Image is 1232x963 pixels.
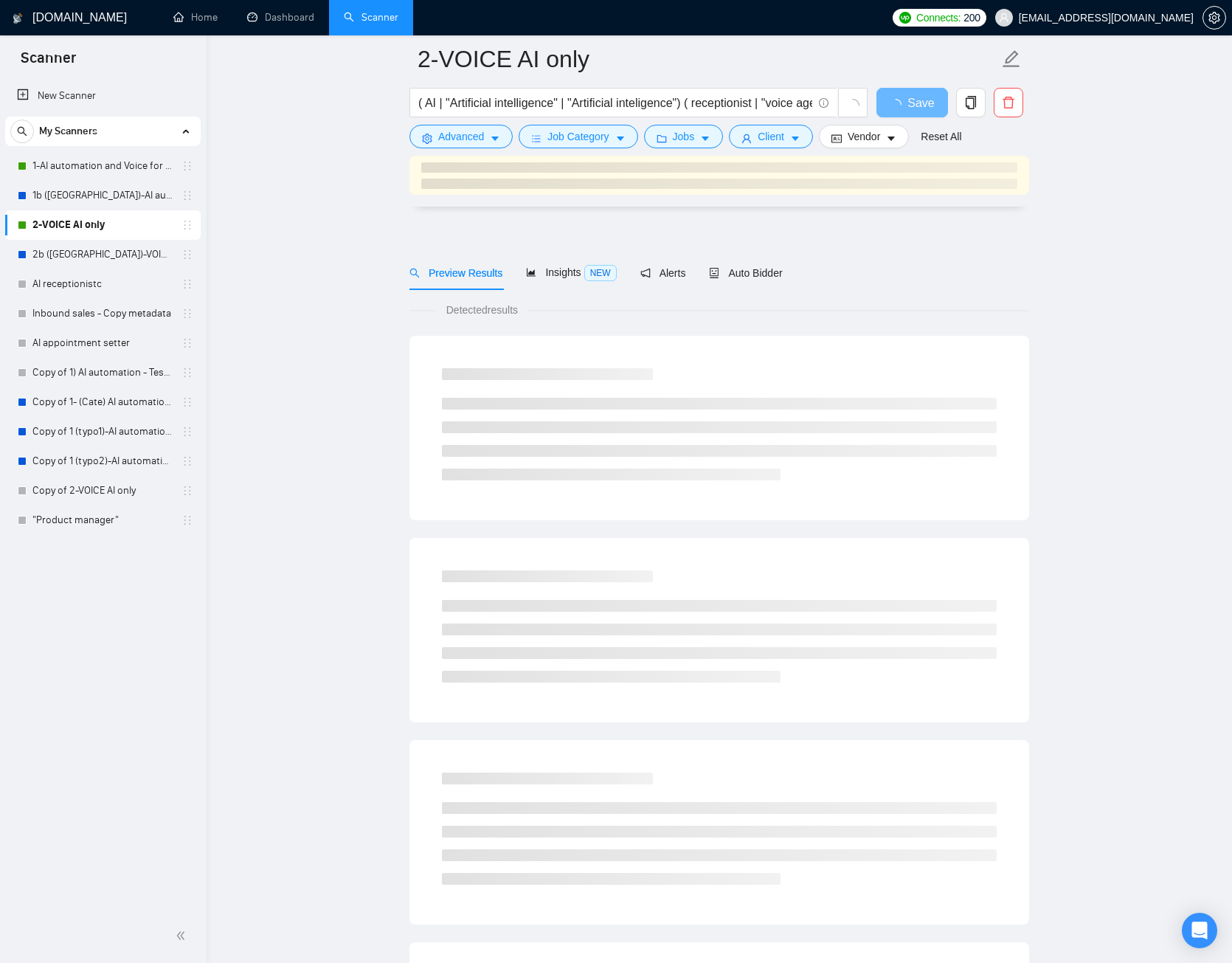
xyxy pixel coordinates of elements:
[13,7,23,30] img: logo
[5,81,201,111] li: New Scanner
[956,88,986,117] button: copy
[526,267,536,277] span: area-chart
[846,99,859,112] span: loading
[790,133,800,144] span: caret-down
[547,128,609,145] span: Job Category
[994,88,1023,117] button: delete
[999,13,1009,23] span: user
[409,125,513,148] button: settingAdvancedcaret-down
[247,11,314,24] a: dashboardDashboard
[409,268,420,278] span: search
[181,278,193,290] span: holder
[39,117,97,146] span: My Scanners
[181,455,193,467] span: holder
[890,99,907,111] span: loading
[957,96,985,109] span: copy
[10,120,34,143] button: search
[644,125,724,148] button: folderJobscaret-down
[32,358,173,387] a: Copy of 1) AI automation - Testing something?
[344,11,398,24] a: searchScanner
[422,133,432,144] span: setting
[5,117,201,535] li: My Scanners
[181,337,193,349] span: holder
[531,133,541,144] span: bars
[181,396,193,408] span: holder
[181,308,193,320] span: holder
[907,94,934,112] span: Save
[709,268,719,278] span: robot
[963,10,980,26] span: 200
[490,133,500,144] span: caret-down
[640,268,651,278] span: notification
[181,514,193,526] span: holder
[181,426,193,438] span: holder
[921,128,961,145] a: Reset All
[899,12,911,24] img: upwork-logo.png
[640,267,686,279] span: Alerts
[181,160,193,172] span: holder
[673,128,695,145] span: Jobs
[173,11,218,24] a: homeHome
[9,47,88,78] span: Scanner
[181,485,193,497] span: holder
[32,505,173,535] a: "Product manager"
[32,269,173,299] a: AI receptionistc
[819,98,828,108] span: info-circle
[32,151,173,181] a: 1-AI automation and Voice for CRM & Booking
[181,249,193,260] span: holder
[848,128,880,145] span: Vendor
[519,125,637,148] button: barsJob Categorycaret-down
[758,128,784,145] span: Client
[1202,6,1226,30] button: setting
[1202,12,1226,24] a: setting
[32,181,173,210] a: 1b ([GEOGRAPHIC_DATA])-AI automation and Voice for CRM & Booking
[32,240,173,269] a: 2b ([GEOGRAPHIC_DATA])-VOICE AI only
[17,81,189,111] a: New Scanner
[994,96,1022,109] span: delete
[819,125,909,148] button: idcardVendorcaret-down
[876,88,948,117] button: Save
[729,125,813,148] button: userClientcaret-down
[11,126,33,137] span: search
[916,10,961,26] span: Connects:
[700,133,710,144] span: caret-down
[181,190,193,201] span: holder
[409,267,502,279] span: Preview Results
[32,387,173,417] a: Copy of 1- (Cate) AI automation and Voice for CRM & Booking (different categories)
[32,476,173,505] a: Copy of 2-VOICE AI only
[418,41,999,77] input: Scanner name...
[1203,12,1225,24] span: setting
[1182,913,1217,948] div: Open Intercom Messenger
[32,446,173,476] a: Copy of 1 (typo2)-AI automation and Voice for CRM & Booking
[886,133,896,144] span: caret-down
[32,210,173,240] a: 2-VOICE AI only
[32,417,173,446] a: Copy of 1 (typo1)-AI automation and Voice for CRM & Booking
[657,133,667,144] span: folder
[181,367,193,379] span: holder
[831,133,842,144] span: idcard
[526,266,616,278] span: Insights
[615,133,626,144] span: caret-down
[32,328,173,358] a: AI appointment setter
[438,128,484,145] span: Advanced
[418,94,812,112] input: Search Freelance Jobs...
[709,267,782,279] span: Auto Bidder
[741,133,752,144] span: user
[181,219,193,231] span: holder
[1002,49,1021,69] span: edit
[436,302,528,318] span: Detected results
[584,265,617,281] span: NEW
[32,299,173,328] a: Inbound sales - Copy metadata
[176,928,190,943] span: double-left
